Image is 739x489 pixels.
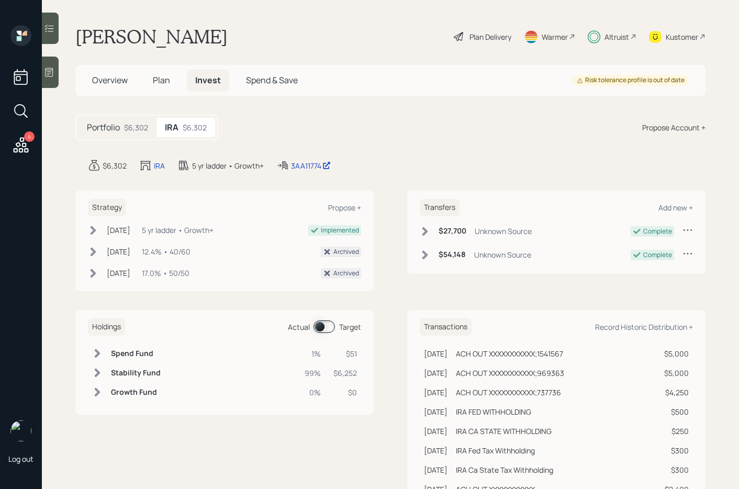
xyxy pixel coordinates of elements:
div: [DATE] [424,464,447,475]
div: Implemented [321,226,359,235]
div: Altruist [604,31,629,42]
span: Overview [92,74,128,86]
div: $5,000 [664,368,689,379]
div: Target [339,321,361,332]
span: Plan [153,74,170,86]
span: Invest [195,74,221,86]
div: Actual [288,321,310,332]
h6: Spend Fund [111,349,161,358]
div: $5,000 [664,348,689,359]
h6: $54,148 [439,250,466,259]
h5: IRA [165,123,178,132]
div: $6,302 [124,122,148,133]
div: $300 [664,464,689,475]
div: Archived [333,247,359,257]
div: [DATE] [424,348,447,359]
div: 17.0% • 50/50 [142,268,189,279]
div: 4 [24,131,35,142]
div: ACH OUT XXXXXXXXXXX;737736 [456,387,561,398]
div: [DATE] [107,246,130,257]
div: IRA FED WITHHOLDING [456,406,531,417]
div: ACH OUT XXXXXXXXXXX;969363 [456,368,564,379]
div: 5 yr ladder • Growth+ [192,160,264,171]
div: $250 [664,426,689,437]
div: $0 [333,387,357,398]
div: Record Historic Distribution + [595,322,693,332]
div: Unknown Source [475,226,532,237]
div: $6,252 [333,368,357,379]
div: Archived [333,269,359,278]
div: 12.4% • 40/60 [142,246,191,257]
span: Spend & Save [246,74,298,86]
div: $6,302 [103,160,127,171]
div: ACH OUT XXXXXXXXXXX;1541567 [456,348,563,359]
div: [DATE] [107,225,130,236]
div: Unknown Source [474,249,531,260]
div: $300 [664,445,689,456]
h6: Growth Fund [111,388,161,397]
h6: Strategy [88,199,126,216]
div: IRA Ca State Tax Withholding [456,464,553,475]
div: Propose + [328,203,361,213]
div: Complete [643,227,672,236]
h6: Holdings [88,318,125,336]
div: [DATE] [424,368,447,379]
h6: Transfers [420,199,460,216]
h6: Stability Fund [111,369,161,377]
div: Risk tolerance profile is out of date [577,76,685,85]
div: Warmer [542,31,568,42]
div: [DATE] [424,426,447,437]
div: [DATE] [424,387,447,398]
div: [DATE] [424,445,447,456]
img: sami-boghos-headshot.png [10,420,31,441]
div: $4,250 [664,387,689,398]
div: 99% [305,368,321,379]
div: 0% [305,387,321,398]
div: Complete [643,250,672,260]
h5: Portfolio [87,123,120,132]
div: IRA CA STATE WITHHOLDING [456,426,552,437]
div: Log out [8,454,33,464]
div: $6,302 [183,122,207,133]
div: Add new + [658,203,693,213]
h6: Transactions [420,318,472,336]
div: 1% [305,348,321,359]
div: $500 [664,406,689,417]
div: IRA Fed Tax Withholding [456,445,535,456]
h1: [PERSON_NAME] [75,25,228,48]
div: [DATE] [107,268,130,279]
div: [DATE] [424,406,447,417]
div: IRA [154,160,165,171]
h6: $27,700 [439,227,466,236]
div: Plan Delivery [469,31,511,42]
div: 3AA11774 [291,160,331,171]
div: 5 yr ladder • Growth+ [142,225,214,236]
div: $51 [333,348,357,359]
div: Propose Account + [642,122,706,133]
div: Kustomer [666,31,698,42]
